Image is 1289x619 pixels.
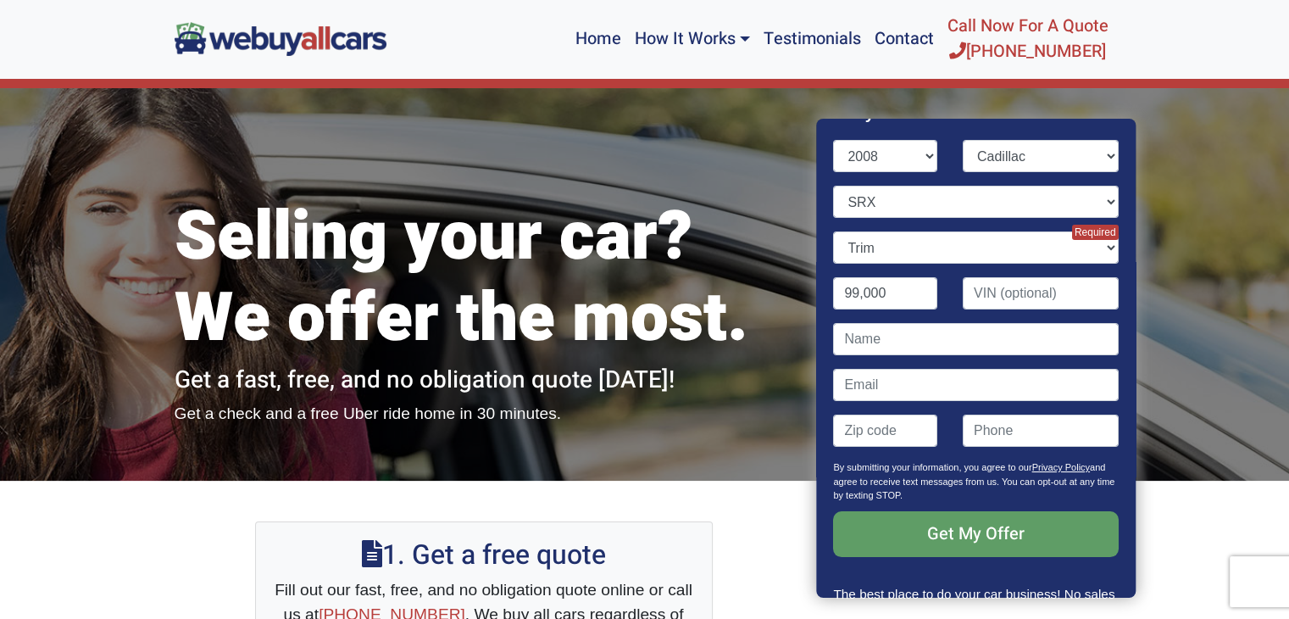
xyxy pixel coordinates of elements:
[627,7,756,71] a: How It Works
[569,7,627,71] a: Home
[175,197,793,360] h1: Selling your car? We offer the most.
[1072,225,1119,240] span: Required
[175,366,793,395] h2: Get a fast, free, and no obligation quote [DATE]!
[834,511,1119,557] input: Get My Offer
[834,460,1119,511] p: By submitting your information, you agree to our and agree to receive text messages from us. You ...
[868,7,941,71] a: Contact
[834,140,1119,584] form: Contact form
[175,402,793,427] p: Get a check and a free Uber ride home in 30 minutes.
[757,7,868,71] a: Testimonials
[1032,462,1090,472] a: Privacy Policy
[175,22,386,55] img: We Buy All Cars in NJ logo
[941,7,1115,71] a: Call Now For A Quote[PHONE_NUMBER]
[834,323,1119,355] input: Name
[834,415,938,447] input: Zip code
[963,277,1119,309] input: VIN (optional)
[834,277,938,309] input: Mileage
[273,539,695,572] h2: 1. Get a free quote
[963,415,1119,447] input: Phone
[834,369,1119,401] input: Email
